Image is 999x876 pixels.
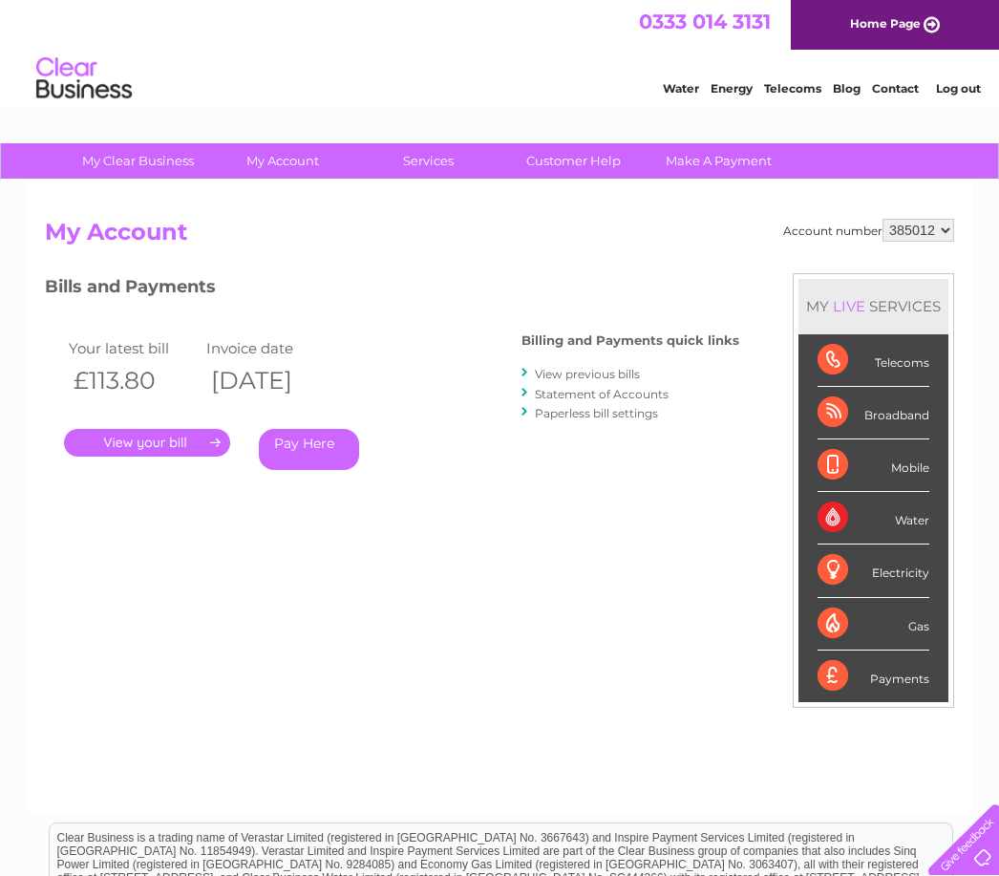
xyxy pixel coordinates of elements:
a: My Clear Business [59,143,217,179]
a: Statement of Accounts [535,387,669,401]
a: Energy [711,81,753,96]
a: Log out [936,81,981,96]
a: Pay Here [259,429,359,470]
a: Customer Help [495,143,652,179]
div: Clear Business is a trading name of Verastar Limited (registered in [GEOGRAPHIC_DATA] No. 3667643... [50,11,952,93]
a: Telecoms [764,81,821,96]
div: Mobile [818,439,929,492]
div: Electricity [818,545,929,597]
a: Water [663,81,699,96]
a: Contact [872,81,919,96]
div: Telecoms [818,334,929,387]
div: Account number [783,219,954,242]
a: Blog [833,81,861,96]
div: Broadband [818,387,929,439]
div: Payments [818,651,929,702]
a: Paperless bill settings [535,406,658,420]
img: logo.png [35,50,133,108]
td: Invoice date [202,335,339,361]
td: Your latest bill [64,335,202,361]
a: View previous bills [535,367,640,381]
a: . [64,429,230,457]
h2: My Account [45,219,954,255]
a: Make A Payment [640,143,797,179]
a: 0333 014 3131 [639,10,771,33]
a: My Account [204,143,362,179]
div: MY SERVICES [798,279,948,333]
div: LIVE [829,297,869,315]
div: Gas [818,598,929,651]
th: [DATE] [202,361,339,400]
a: Services [350,143,507,179]
div: Water [818,492,929,545]
h3: Bills and Payments [45,273,739,307]
h4: Billing and Payments quick links [521,333,739,348]
th: £113.80 [64,361,202,400]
